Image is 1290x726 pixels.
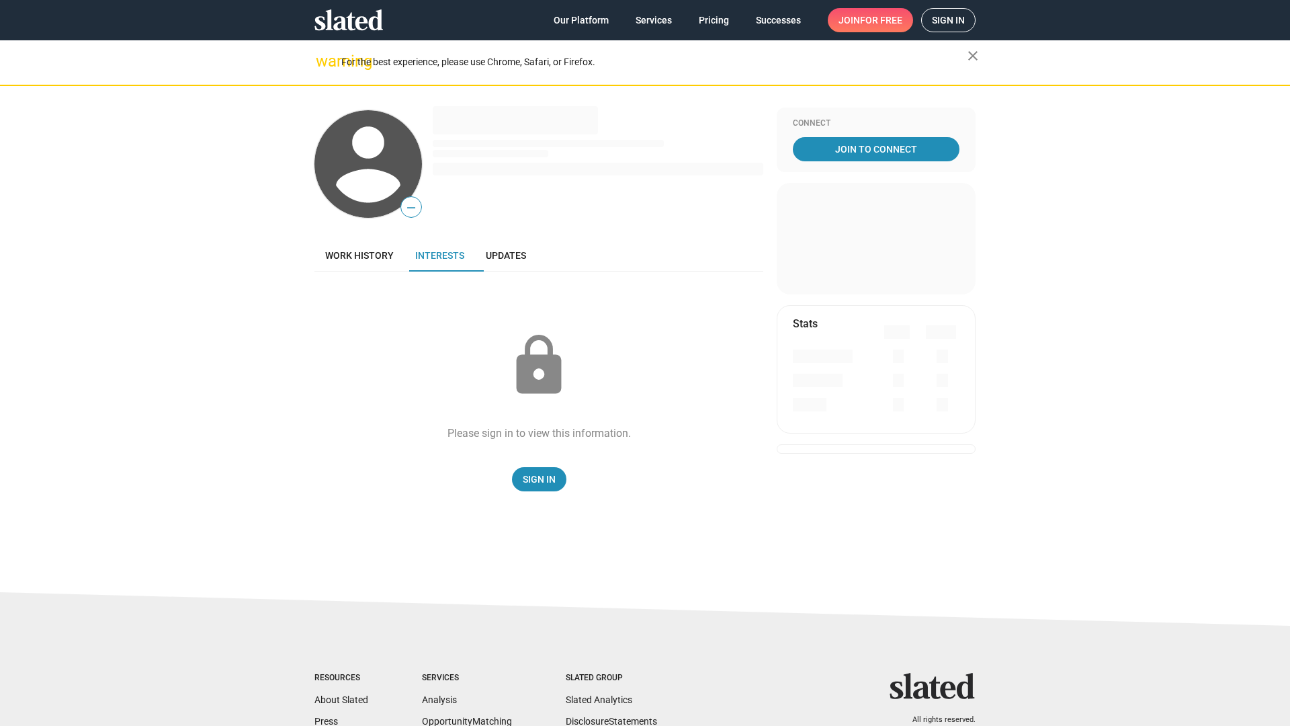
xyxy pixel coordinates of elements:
[699,8,729,32] span: Pricing
[325,250,394,261] span: Work history
[447,426,631,440] div: Please sign in to view this information.
[415,250,464,261] span: Interests
[625,8,683,32] a: Services
[745,8,812,32] a: Successes
[512,467,566,491] a: Sign In
[965,48,981,64] mat-icon: close
[921,8,976,32] a: Sign in
[422,673,512,684] div: Services
[401,199,421,216] span: —
[314,239,404,272] a: Work history
[793,317,818,331] mat-card-title: Stats
[341,53,967,71] div: For the best experience, please use Chrome, Safari, or Firefox.
[475,239,537,272] a: Updates
[932,9,965,32] span: Sign in
[523,467,556,491] span: Sign In
[505,332,572,399] mat-icon: lock
[688,8,740,32] a: Pricing
[316,53,332,69] mat-icon: warning
[554,8,609,32] span: Our Platform
[314,694,368,705] a: About Slated
[838,8,902,32] span: Join
[404,239,475,272] a: Interests
[566,673,657,684] div: Slated Group
[756,8,801,32] span: Successes
[793,118,959,129] div: Connect
[795,137,957,161] span: Join To Connect
[543,8,619,32] a: Our Platform
[566,694,632,705] a: Slated Analytics
[422,694,457,705] a: Analysis
[860,8,902,32] span: for free
[314,673,368,684] div: Resources
[828,8,913,32] a: Joinfor free
[636,8,672,32] span: Services
[486,250,526,261] span: Updates
[793,137,959,161] a: Join To Connect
